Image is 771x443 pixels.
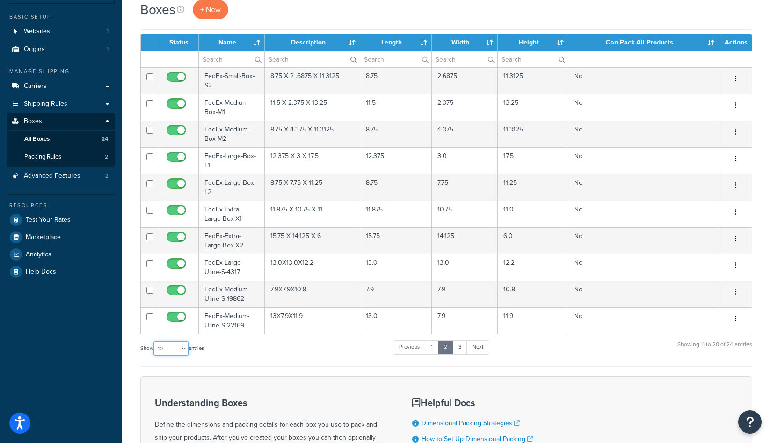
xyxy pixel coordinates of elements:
[360,254,432,281] td: 13.0
[498,281,568,307] td: 10.8
[568,254,719,281] td: No
[265,34,360,51] th: Description : activate to sort column ascending
[105,172,109,180] span: 2
[393,340,426,354] a: Previous
[360,51,431,67] input: Search
[7,113,115,130] a: Boxes
[24,135,50,143] span: All Boxes
[265,281,360,307] td: 7.9X7.9X10.8
[466,340,489,354] a: Next
[26,233,61,241] span: Marketplace
[7,263,115,280] a: Help Docs
[719,34,752,51] th: Actions
[412,398,559,408] h3: Helpful Docs
[199,67,265,94] td: FedEx-Small-Box-S2
[7,211,115,228] li: Test Your Rates
[568,147,719,174] td: No
[102,135,108,143] span: 24
[265,51,360,67] input: Search
[498,34,568,51] th: Height : activate to sort column ascending
[568,67,719,94] td: No
[140,341,204,356] label: Show entries
[199,121,265,147] td: FedEx-Medium-Box-M2
[360,34,432,51] th: Length : activate to sort column ascending
[422,418,520,428] a: Dimensional Packing Strategies
[7,113,115,166] li: Boxes
[7,78,115,95] a: Carriers
[7,41,115,58] li: Origins
[568,34,719,51] th: Can Pack All Products : activate to sort column ascending
[265,67,360,94] td: 8.75 X 2 .6875 X 11.3125
[360,67,432,94] td: 8.75
[200,4,221,15] span: + New
[432,254,498,281] td: 13.0
[140,0,175,19] h1: Boxes
[265,307,360,334] td: 13X7.9X11.9
[107,45,109,53] span: 1
[199,254,265,281] td: FedEx-Large-Uline-S-4317
[432,174,498,201] td: 7.75
[7,148,115,166] li: Packing Rules
[432,201,498,227] td: 10.75
[432,94,498,121] td: 2.375
[7,131,115,148] a: All Boxes 24
[438,340,453,354] a: 2
[24,28,50,36] span: Websites
[7,23,115,40] a: Websites 1
[24,117,42,125] span: Boxes
[26,251,51,259] span: Analytics
[360,94,432,121] td: 11.5
[26,216,71,224] span: Test Your Rates
[360,227,432,254] td: 15.75
[199,34,265,51] th: Name : activate to sort column ascending
[159,34,199,51] th: Status
[26,268,56,276] span: Help Docs
[7,67,115,75] div: Manage Shipping
[568,281,719,307] td: No
[360,281,432,307] td: 7.9
[7,246,115,263] a: Analytics
[498,174,568,201] td: 11.25
[155,398,389,408] h3: Understanding Boxes
[498,67,568,94] td: 11.3125
[24,100,67,108] span: Shipping Rules
[199,281,265,307] td: FedEx-Medium-Uline-S-19862
[498,147,568,174] td: 17.5
[498,94,568,121] td: 13.25
[24,45,45,53] span: Origins
[425,340,439,354] a: 1
[568,94,719,121] td: No
[738,410,762,434] button: Open Resource Center
[568,121,719,147] td: No
[153,341,189,356] select: Showentries
[360,121,432,147] td: 8.75
[568,307,719,334] td: No
[265,201,360,227] td: 11.875 X 10.75 X 11
[498,201,568,227] td: 11.0
[498,307,568,334] td: 11.9
[432,67,498,94] td: 2.6875
[7,131,115,148] li: All Boxes
[432,34,498,51] th: Width : activate to sort column ascending
[199,174,265,201] td: FedEx-Large-Box-L2
[199,307,265,334] td: FedEx-Medium-Uline-S-22169
[7,95,115,113] a: Shipping Rules
[360,307,432,334] td: 13.0
[432,51,497,67] input: Search
[432,281,498,307] td: 7.9
[360,147,432,174] td: 12.375
[199,94,265,121] td: FedEx-Medium-Box-M1
[7,202,115,210] div: Resources
[265,94,360,121] td: 11.5 X 2.375 X 13.25
[7,167,115,185] a: Advanced Features 2
[199,201,265,227] td: FedEx-Extra-Large-Box-X1
[7,167,115,185] li: Advanced Features
[265,174,360,201] td: 8.75 X 7.75 X 11.25
[199,227,265,254] td: FedEx-Extra-Large-Box-X2
[568,227,719,254] td: No
[498,121,568,147] td: 11.3125
[265,227,360,254] td: 15.75 X 14.125 X 6
[360,174,432,201] td: 8.75
[432,307,498,334] td: 7.9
